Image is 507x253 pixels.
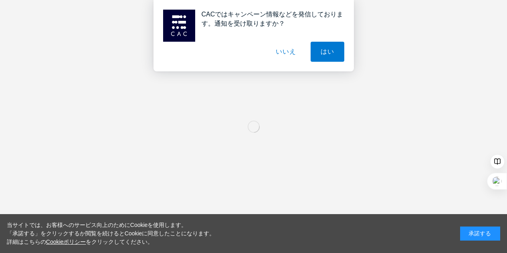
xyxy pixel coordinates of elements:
[311,42,344,62] button: はい
[7,221,215,246] div: 当サイトでは、お客様へのサービス向上のためにCookieを使用します。 「承諾する」をクリックするか閲覧を続けるとCookieに同意したことになります。 詳細はこちらの をクリックしてください。
[460,227,500,241] div: 承諾する
[195,10,344,28] div: CACではキャンペーン情報などを発信しております。通知を受け取りますか？
[266,42,306,62] button: いいえ
[163,10,195,42] img: notification icon
[46,239,86,245] a: Cookieポリシー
